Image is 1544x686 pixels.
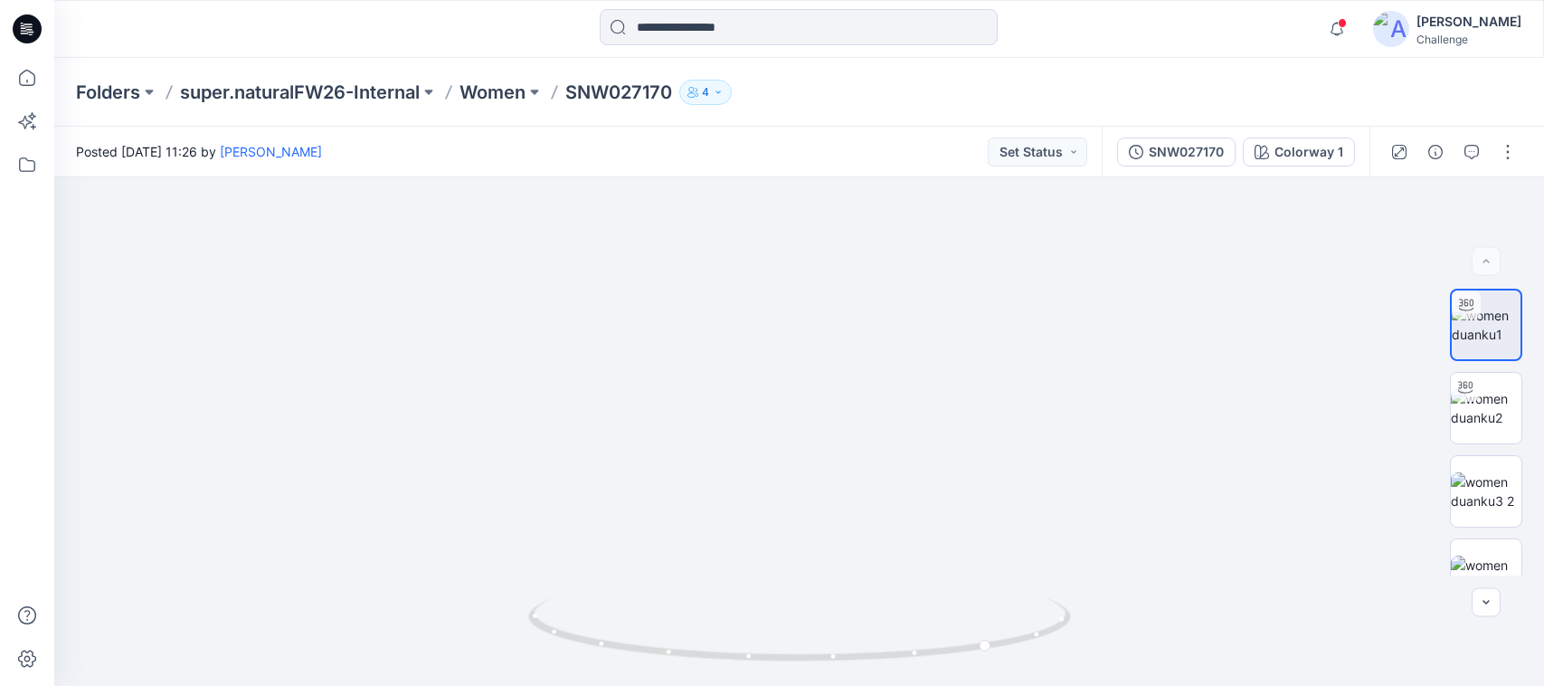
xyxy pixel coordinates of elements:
p: 4 [702,82,709,102]
button: Details [1421,138,1450,167]
button: 4 [679,80,732,105]
img: eyJhbGciOiJIUzI1NiIsImtpZCI6IjAiLCJzbHQiOiJzZXMiLCJ0eXAiOiJKV1QifQ.eyJkYXRhIjp7InR5cGUiOiJzdG9yYW... [238,151,1361,686]
a: Folders [76,80,140,105]
img: women duanku1 [1452,306,1520,344]
img: avatar [1373,11,1409,47]
p: SNW027170 [565,80,672,105]
span: Posted [DATE] 11:26 by [76,142,322,161]
img: women duanku3 2 [1451,472,1521,510]
div: Challenge [1416,33,1521,46]
button: SNW027170 [1117,138,1236,167]
a: Women [459,80,526,105]
a: [PERSON_NAME] [220,144,322,159]
div: SNW027170 [1149,142,1224,162]
button: Colorway 1 [1243,138,1355,167]
img: women duanku4 [1451,556,1521,594]
div: Colorway 1 [1274,142,1343,162]
div: [PERSON_NAME] [1416,11,1521,33]
img: women duanku2 [1451,389,1521,427]
a: super.naturalFW26-Internal [180,80,420,105]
